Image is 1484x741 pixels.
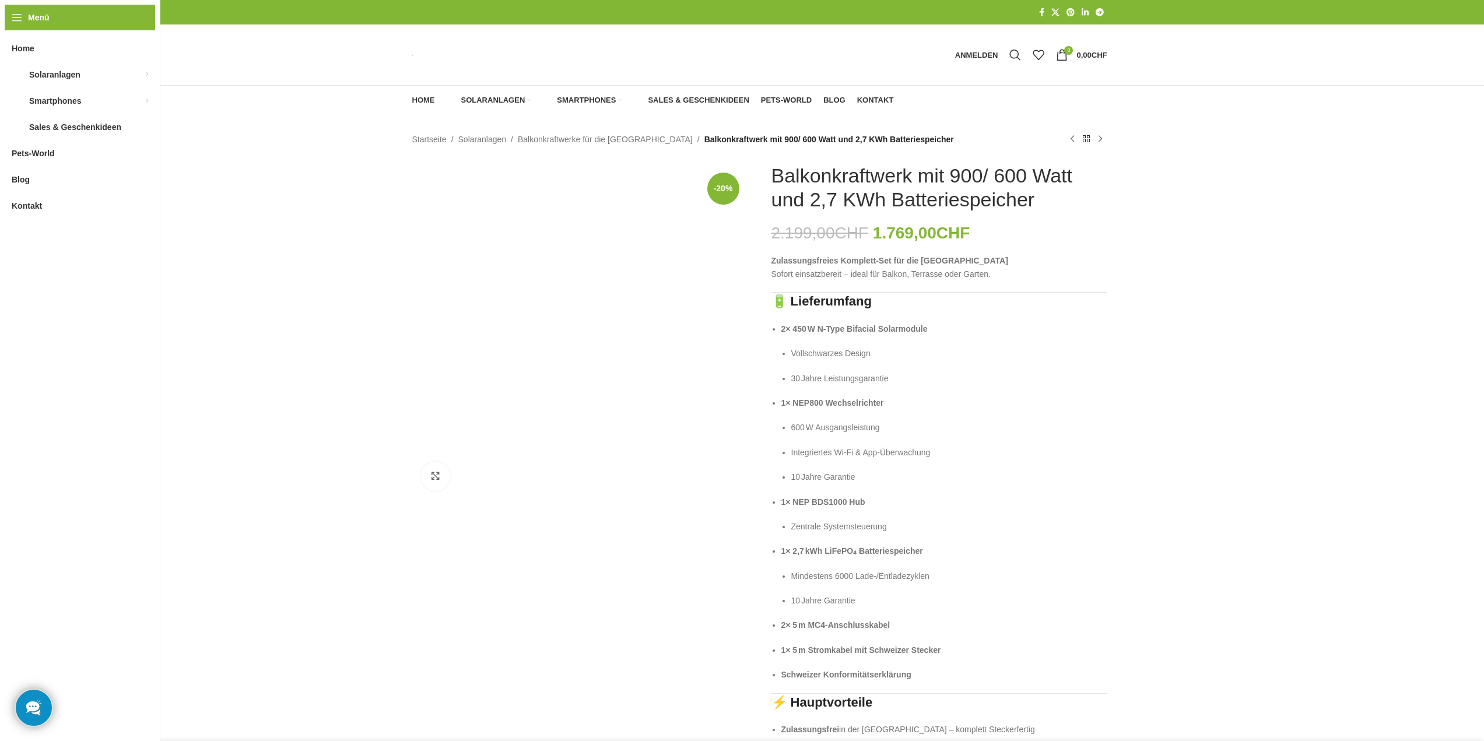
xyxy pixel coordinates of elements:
img: Solaranlagen [447,95,457,106]
a: Anmelden [949,43,1004,66]
span: Smartphones [29,90,81,111]
img: Balkonkraftwerk mit Speicher [412,502,494,584]
span: Sales & Geschenkideen [648,96,749,105]
a: Home [412,89,435,112]
img: Smartphones [542,95,553,106]
p: in der [GEOGRAPHIC_DATA] – komplett Steckerfertig [781,723,1107,736]
p: Mindestens 6000 Lade‑/Entladezyklen [791,570,1107,582]
span: Balkonkraftwerk mit 900/ 600 Watt und 2,7 KWh Batteriespeicher [704,133,954,146]
div: Hauptnavigation [406,89,900,112]
a: Startseite [412,133,447,146]
bdi: 1.769,00 [873,224,970,242]
span: Solaranlagen [29,64,80,85]
img: Balkonkraftwerk mit Speicher [412,164,748,500]
img: Sales & Geschenkideen [633,95,644,106]
a: Telegram Social Link [1092,5,1107,20]
span: Kontakt [857,96,894,105]
p: Sofort einsatzbereit – ideal für Balkon, Terrasse oder Garten. [771,254,1107,280]
p: 30 Jahre Leistungsgarantie [791,372,1107,385]
span: Blog [12,169,30,190]
strong: Zulassungsfreies Komplett‑Set für die [GEOGRAPHIC_DATA] [771,256,1008,265]
span: -20% [707,173,739,205]
h3: ⚡ Hauptvorteile [771,694,1107,712]
span: Home [12,38,34,59]
strong: Schweizer Konformitätserklärung [781,670,911,679]
span: Menü [28,11,50,24]
span: Pets-World [12,143,55,164]
a: Nächstes Produkt [1093,132,1107,146]
img: Balkonkraftwerk mit 900/ 600 Watt und 2,7 KWh Batteriespeicher – Bild 2 [497,502,579,630]
strong: 2× 450 W N‑Type Bifacial Solarmodule [781,324,928,333]
img: Smartphones [12,95,23,107]
a: Vorheriges Produkt [1065,132,1079,146]
strong: 2× 5 m MC4‑Anschlusskabel [781,620,890,630]
p: 10 Jahre Garantie [791,594,1107,607]
p: Zentrale Systemsteuerung [791,520,1107,533]
a: 0 0,00CHF [1050,43,1113,66]
p: Vollschwarzes Design [791,347,1107,360]
strong: 1× NEP800 Wechselrichter [781,398,884,408]
a: Pinterest Social Link [1063,5,1078,20]
strong: 1× NEP BDS1000 Hub [781,497,865,507]
strong: Zulassungsfrei [781,725,840,734]
h3: 🔋 Lieferumfang [771,293,1107,311]
p: 10 Jahre Garantie [791,470,1107,483]
img: Balkonkraftwerk mit 900/ 600 Watt und 2,7 KWh Batteriespeicher – Bild 4 [666,502,748,630]
a: Solaranlagen [447,89,531,112]
span: Kontakt [12,195,42,216]
a: Facebook Social Link [1036,5,1048,20]
a: Logo der Website [412,50,413,59]
a: Blog [823,89,846,112]
a: Suche [1004,43,1027,66]
img: Solaranlagen [12,69,23,80]
a: X Social Link [1048,5,1063,20]
span: Smartphones [557,96,616,105]
a: Balkonkraftwerke für die [GEOGRAPHIC_DATA] [518,133,693,146]
span: Pets-World [761,96,812,105]
p: 600 W Ausgangsleistung [791,421,1107,434]
span: Home [412,96,435,105]
strong: 1× 5 m Stromkabel mit Schweizer Stecker [781,645,941,655]
span: CHF [936,224,970,242]
img: Sales & Geschenkideen [12,121,23,133]
a: Pets-World [761,89,812,112]
a: Sales & Geschenkideen [633,89,749,112]
span: Anmelden [955,51,998,59]
span: 0 [1064,46,1073,55]
span: Blog [823,96,846,105]
bdi: 2.199,00 [771,224,869,242]
span: Solaranlagen [461,96,525,105]
span: CHF [835,224,869,242]
a: LinkedIn Social Link [1078,5,1092,20]
a: Solaranlagen [458,133,507,146]
span: Sales & Geschenkideen [29,117,121,138]
strong: 1× 2,7 kWh LiFePO₄ Batteriespeicher [781,546,923,556]
p: Integriertes Wi‑Fi & App‑Überwachung [791,446,1107,459]
div: Meine Wunschliste [1027,43,1050,66]
span: CHF [1092,51,1107,59]
h1: Balkonkraftwerk mit 900/ 600 Watt und 2,7 KWh Batteriespeicher [771,164,1107,212]
img: Balkonkraftwerk mit 900/ 600 Watt und 2,7 KWh Batteriespeicher – Bild 3 [581,502,664,564]
a: Smartphones [542,89,622,112]
a: Kontakt [857,89,894,112]
bdi: 0,00 [1076,51,1107,59]
nav: Breadcrumb [412,133,954,146]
